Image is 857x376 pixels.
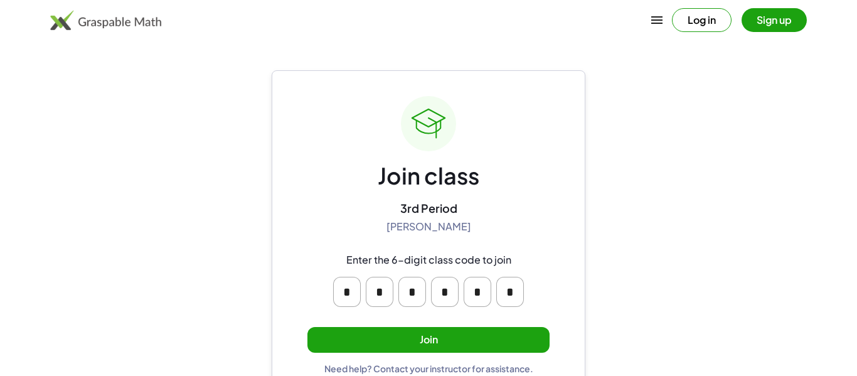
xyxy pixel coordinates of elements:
div: Enter the 6-digit class code to join [346,254,511,267]
div: Need help? Contact your instructor for assistance. [324,363,533,374]
input: Please enter OTP character 1 [333,277,361,307]
input: Please enter OTP character 3 [398,277,426,307]
button: Join [307,327,550,353]
input: Please enter OTP character 5 [464,277,491,307]
input: Please enter OTP character 2 [366,277,393,307]
div: [PERSON_NAME] [386,220,471,234]
button: Sign up [742,8,807,32]
div: 3rd Period [400,201,457,215]
input: Please enter OTP character 4 [431,277,459,307]
input: Please enter OTP character 6 [496,277,524,307]
div: Join class [378,161,479,191]
button: Log in [672,8,732,32]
